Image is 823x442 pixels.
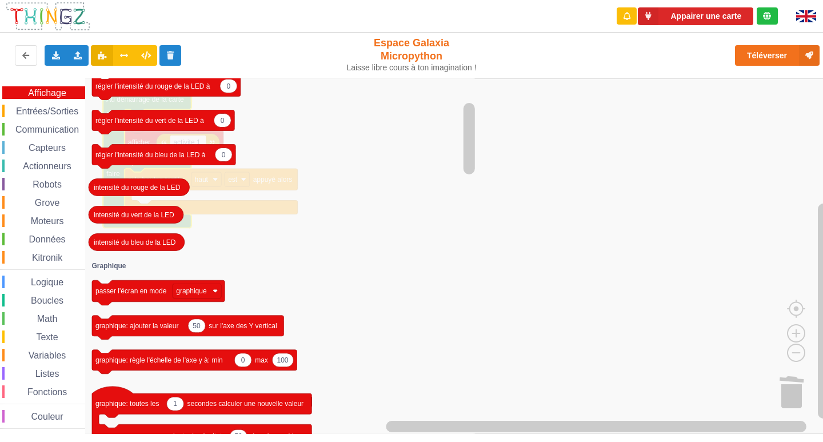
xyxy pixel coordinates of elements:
div: Laisse libre cours à ton imagination ! [342,63,482,73]
span: Texte [34,332,59,342]
span: Robots [31,180,63,189]
span: Entrées/Sorties [14,106,80,116]
text: 0 [241,356,245,364]
text: régler l'intensité du vert de la LED à [95,117,204,125]
span: Communication [14,125,81,134]
span: Logique [29,277,65,287]
text: régler l'intensité du bleu de la LED à [95,151,206,159]
span: Variables [27,351,68,360]
button: Téléverser [735,45,820,66]
text: sur l'axe des Y vertical [209,322,277,330]
span: Math [35,314,59,324]
text: 0 [226,82,230,90]
span: Boucles [29,296,65,305]
span: Couleur [30,412,65,421]
button: Appairer une carte [638,7,753,25]
span: Affichage [26,88,67,98]
span: Capteurs [27,143,67,153]
span: Kitronik [30,253,64,262]
text: intensité du vert de la LED [94,211,174,219]
text: passer l'écran en mode [95,287,167,295]
div: Espace Galaxia Micropython [342,37,482,73]
text: 1 [173,400,177,408]
span: Listes [34,369,61,379]
text: graphique [176,287,207,295]
text: 100 [277,356,288,364]
span: Fonctions [26,387,69,397]
text: graphique: ajouter la valeur [95,322,178,330]
text: régler l'intensité du rouge de la LED à [95,82,210,90]
span: Moteurs [29,216,66,226]
text: 0 [221,117,225,125]
span: Actionneurs [21,161,73,171]
div: Tu es connecté au serveur de création de Thingz [757,7,778,25]
text: secondes calculer une nouvelle valeur [187,400,303,408]
text: intensité du bleu de la LED [94,238,176,246]
text: max [255,356,268,364]
text: graphique: règle l'échelle de l'axe y à: min [95,356,223,364]
text: 0 [222,151,226,159]
text: intensité du rouge de la LED [94,184,181,192]
text: 50 [193,322,201,330]
span: Grove [33,198,62,208]
img: thingz_logo.png [5,1,91,31]
span: Données [27,234,67,244]
img: gb.png [796,10,816,22]
text: graphique: toutes les [95,400,159,408]
text: Graphique [92,262,126,270]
